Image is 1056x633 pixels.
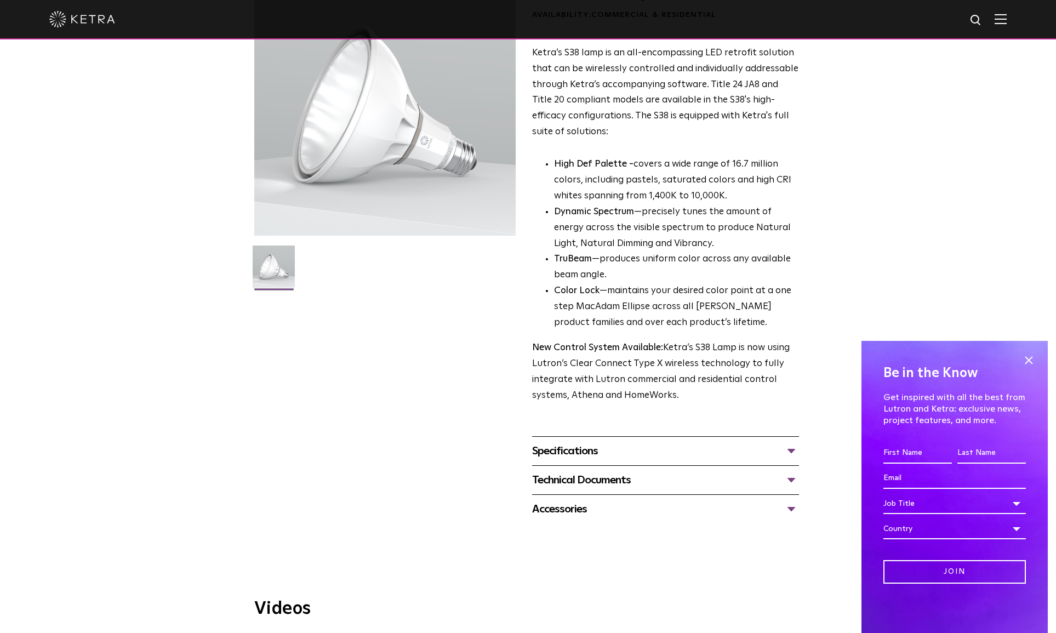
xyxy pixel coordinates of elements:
img: ketra-logo-2019-white [49,11,115,27]
input: First Name [883,443,952,464]
div: Accessories [532,500,799,518]
p: Get inspired with all the best from Lutron and Ketra: exclusive news, project features, and more. [883,392,1026,426]
p: covers a wide range of 16.7 million colors, including pastels, saturated colors and high CRI whit... [554,157,799,204]
input: Email [883,468,1026,489]
div: Specifications [532,442,799,460]
strong: High Def Palette - [554,159,633,169]
img: S38-Lamp-Edison-2021-Web-Square [253,246,295,296]
img: search icon [969,14,983,27]
div: Technical Documents [532,471,799,489]
h3: Videos [254,600,802,618]
strong: TruBeam [554,254,592,264]
input: Last Name [957,443,1026,464]
strong: New Control System Available: [532,343,663,352]
div: Country [883,518,1026,539]
li: —maintains your desired color point at a one step MacAdam Ellipse across all [PERSON_NAME] produc... [554,283,799,331]
img: Hamburger%20Nav.svg [995,14,1007,24]
p: Ketra’s S38 Lamp is now using Lutron’s Clear Connect Type X wireless technology to fully integrat... [532,340,799,404]
strong: Dynamic Spectrum [554,207,634,216]
li: —produces uniform color across any available beam angle. [554,252,799,283]
h4: Be in the Know [883,363,1026,384]
input: Join [883,560,1026,584]
li: —precisely tunes the amount of energy across the visible spectrum to produce Natural Light, Natur... [554,204,799,252]
strong: Color Lock [554,286,600,295]
p: Ketra’s S38 lamp is an all-encompassing LED retrofit solution that can be wirelessly controlled a... [532,45,799,140]
div: Job Title [883,493,1026,514]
